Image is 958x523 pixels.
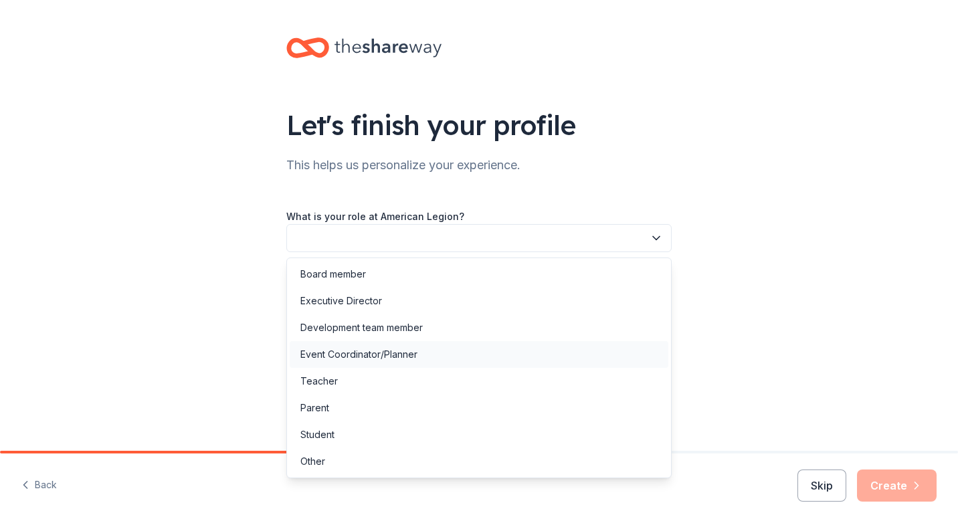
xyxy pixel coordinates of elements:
div: Event Coordinator/Planner [300,346,417,362]
div: Parent [300,400,329,416]
div: Student [300,427,334,443]
div: Teacher [300,373,338,389]
div: Board member [300,266,366,282]
div: Executive Director [300,293,382,309]
div: Development team member [300,320,423,336]
div: Other [300,453,325,469]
